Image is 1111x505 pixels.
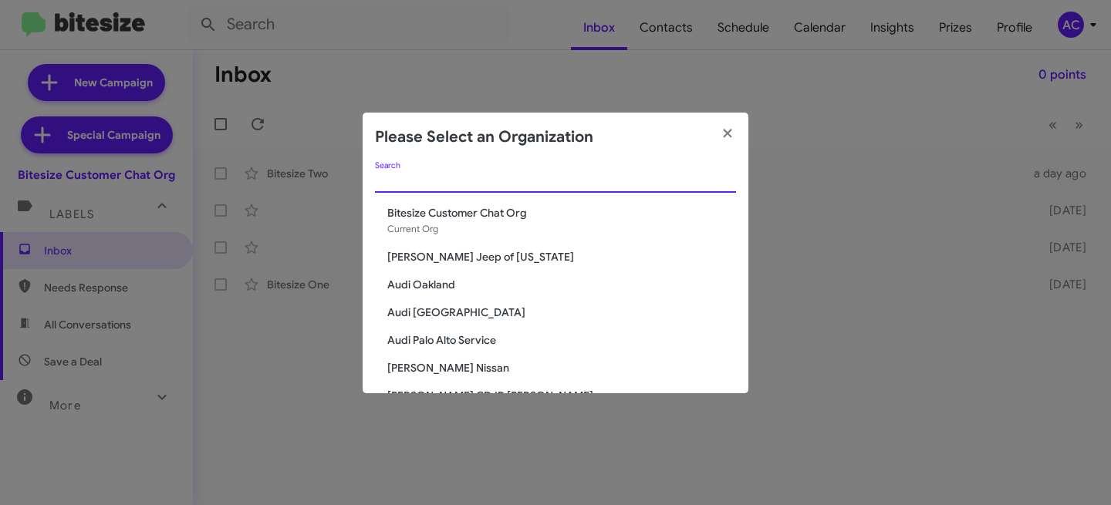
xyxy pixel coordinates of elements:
span: Audi Oakland [387,277,736,292]
span: Current Org [387,223,438,234]
span: [PERSON_NAME] Jeep of [US_STATE] [387,249,736,264]
span: Audi [GEOGRAPHIC_DATA] [387,305,736,320]
span: [PERSON_NAME] CDJR [PERSON_NAME] [387,388,736,403]
span: Bitesize Customer Chat Org [387,205,736,221]
span: [PERSON_NAME] Nissan [387,360,736,375]
h2: Please Select an Organization [375,125,593,150]
span: Audi Palo Alto Service [387,332,736,348]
